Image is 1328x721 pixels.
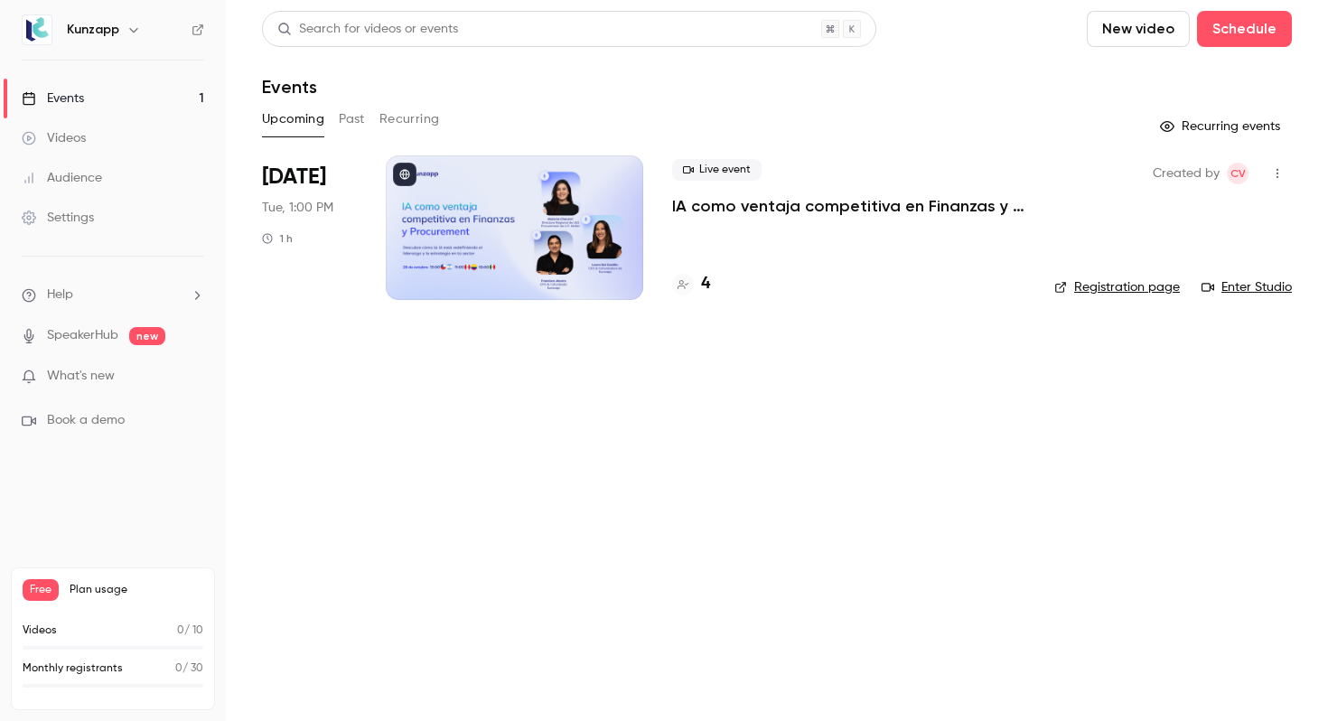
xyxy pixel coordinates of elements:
span: [DATE] [262,163,326,192]
a: SpeakerHub [47,326,118,345]
h1: Events [262,76,317,98]
span: Created by [1153,163,1220,184]
span: Tue, 1:00 PM [262,199,333,217]
div: Videos [22,129,86,147]
a: 4 [672,272,710,296]
span: Free [23,579,59,601]
span: CV [1230,163,1246,184]
button: New video [1087,11,1190,47]
span: What's new [47,367,115,386]
button: Recurring events [1152,112,1292,141]
button: Recurring [379,105,440,134]
a: IA como ventaja competitiva en Finanzas y Procurement [672,195,1025,217]
div: Settings [22,209,94,227]
div: Audience [22,169,102,187]
button: Upcoming [262,105,324,134]
p: Videos [23,623,57,639]
button: Schedule [1197,11,1292,47]
span: Help [47,286,73,304]
div: Events [22,89,84,108]
span: Book a demo [47,411,125,430]
span: Live event [672,159,762,181]
p: / 10 [177,623,203,639]
span: Plan usage [70,583,203,597]
button: Past [339,105,365,134]
div: 1 h [262,231,293,246]
a: Registration page [1054,278,1180,296]
span: 0 [177,625,184,636]
h6: Kunzapp [67,21,119,39]
h4: 4 [701,272,710,296]
p: / 30 [175,660,203,677]
p: Monthly registrants [23,660,123,677]
div: Oct 28 Tue, 1:00 PM (America/Santiago) [262,155,357,300]
div: Search for videos or events [277,20,458,39]
span: new [129,327,165,345]
a: Enter Studio [1202,278,1292,296]
span: Camila Vera [1227,163,1249,184]
img: Kunzapp [23,15,51,44]
li: help-dropdown-opener [22,286,204,304]
span: 0 [175,663,182,674]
